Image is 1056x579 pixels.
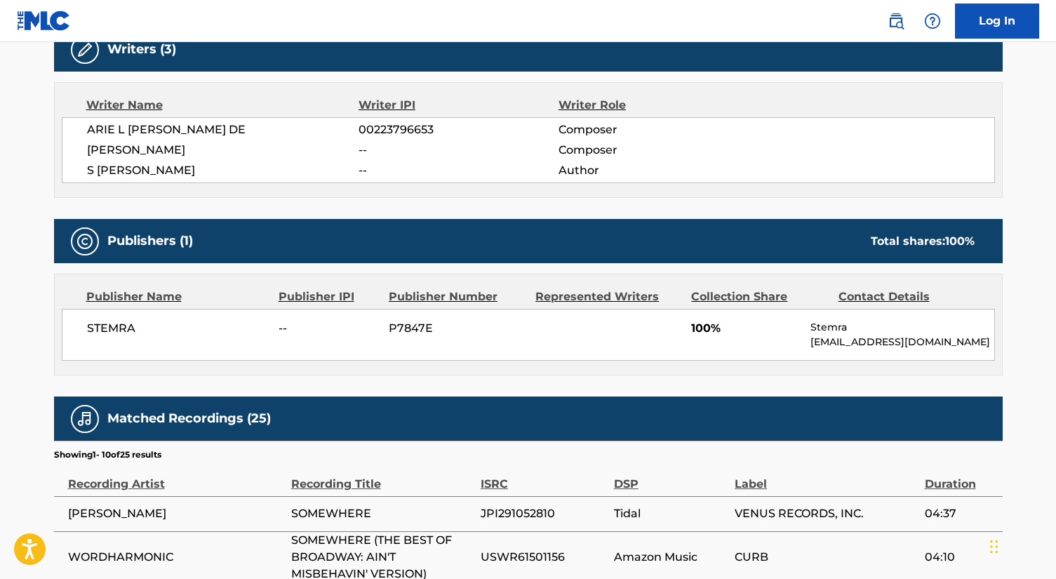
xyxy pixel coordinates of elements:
span: Composer [559,121,740,138]
span: JPI291052810 [481,505,607,522]
img: help [924,13,941,29]
span: -- [359,142,558,159]
span: USWR61501156 [481,549,607,566]
span: Author [559,162,740,179]
span: WORDHARMONIC [68,549,284,566]
div: Total shares: [871,233,975,250]
div: DSP [614,461,728,493]
p: Stemra [810,320,994,335]
img: Publishers [76,233,93,250]
span: 00223796653 [359,121,558,138]
p: Showing 1 - 10 of 25 results [54,448,161,461]
span: -- [359,162,558,179]
div: Help [918,7,947,35]
span: 04:37 [925,505,996,522]
a: Public Search [882,7,910,35]
span: 04:10 [925,549,996,566]
div: Writer IPI [359,97,559,114]
span: Amazon Music [614,549,728,566]
span: CURB [735,549,917,566]
span: ARIE L [PERSON_NAME] DE [87,121,359,138]
h5: Publishers (1) [107,233,193,249]
span: [PERSON_NAME] [68,505,284,522]
img: Matched Recordings [76,411,93,427]
span: 100 % [945,234,975,248]
div: Publisher IPI [279,288,378,305]
span: Composer [559,142,740,159]
h5: Writers (3) [107,41,176,58]
div: Represented Writers [535,288,681,305]
img: Writers [76,41,93,58]
span: STEMRA [87,320,269,337]
div: Recording Title [291,461,474,493]
div: Writer Role [559,97,740,114]
div: Collection Share [691,288,827,305]
span: -- [279,320,378,337]
span: SOMEWHERE [291,505,474,522]
span: Tidal [614,505,728,522]
div: Label [735,461,917,493]
span: S [PERSON_NAME] [87,162,359,179]
div: Duration [925,461,996,493]
div: Publisher Name [86,288,268,305]
span: P7847E [389,320,525,337]
span: VENUS RECORDS, INC. [735,505,917,522]
p: [EMAIL_ADDRESS][DOMAIN_NAME] [810,335,994,350]
div: Writer Name [86,97,359,114]
iframe: Chat Widget [986,512,1056,579]
div: Publisher Number [389,288,525,305]
img: MLC Logo [17,11,71,31]
div: ISRC [481,461,607,493]
img: search [888,13,904,29]
span: [PERSON_NAME] [87,142,359,159]
div: Recording Artist [68,461,284,493]
span: 100% [691,320,800,337]
h5: Matched Recordings (25) [107,411,271,427]
a: Log In [955,4,1039,39]
div: Contact Details [838,288,975,305]
div: Drag [990,526,998,568]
